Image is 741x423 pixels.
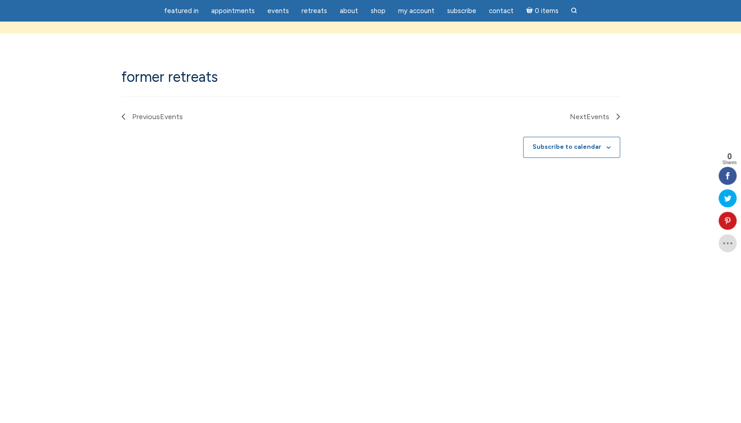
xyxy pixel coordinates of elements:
span: Appointments [211,7,255,15]
a: Events [262,2,294,20]
span: Retreats [302,7,327,15]
span: Subscribe [447,7,476,15]
a: Shop [365,2,391,20]
a: Retreats [296,2,333,20]
span: Events [586,112,609,121]
a: Next Events [570,111,620,123]
a: Subscribe [442,2,482,20]
span: My Account [398,7,435,15]
a: About [334,2,364,20]
a: featured in [159,2,204,20]
span: Shop [371,7,386,15]
span: About [340,7,358,15]
a: My Account [393,2,440,20]
a: Previous Events [121,111,183,123]
span: Events [160,112,183,121]
nav: Bottom events list pagination [121,96,620,123]
span: featured in [164,7,199,15]
i: Cart [526,7,535,15]
a: Appointments [206,2,260,20]
span: 0 [722,152,737,160]
span: Events [267,7,289,15]
span: Shares [722,160,737,165]
span: Next [570,111,609,123]
a: Cart0 items [521,1,564,20]
button: Subscribe to calendar [532,143,601,151]
span: Previous [132,111,183,123]
a: Contact [484,2,519,20]
h1: Former Retreats [121,69,620,85]
span: 0 items [534,8,558,14]
span: Contact [489,7,514,15]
